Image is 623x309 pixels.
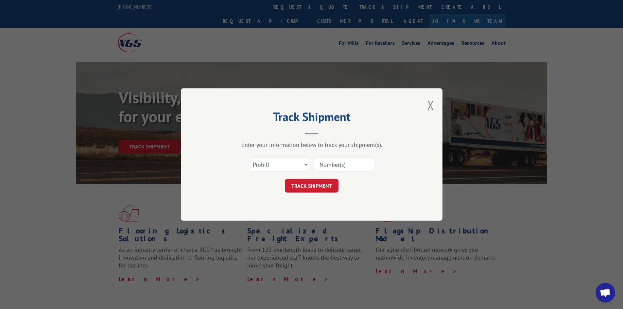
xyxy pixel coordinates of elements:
div: Enter your information below to track your shipment(s). [214,141,410,148]
input: Number(s) [314,158,374,171]
a: Open chat [596,283,615,302]
button: TRACK SHIPMENT [285,179,338,193]
h2: Track Shipment [214,112,410,125]
button: Close modal [427,96,434,114]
